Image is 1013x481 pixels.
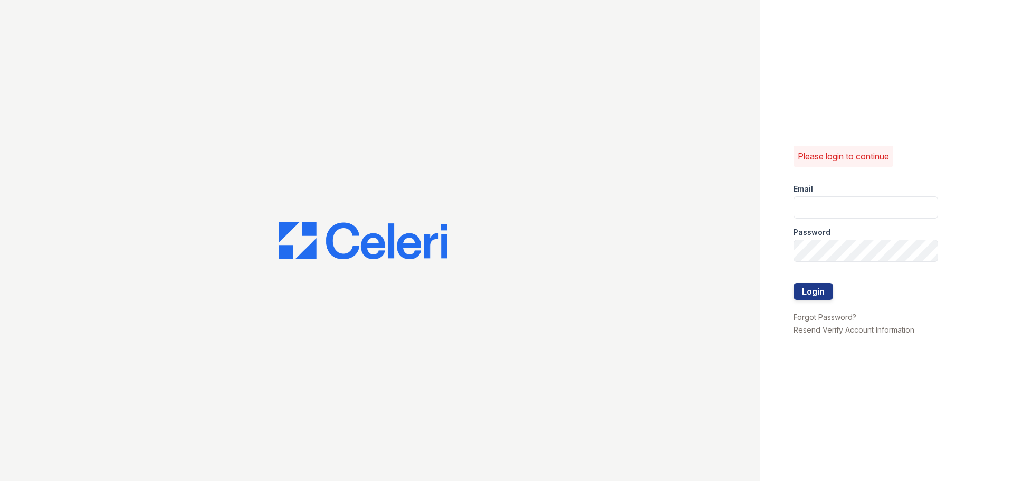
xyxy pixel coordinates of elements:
img: CE_Logo_Blue-a8612792a0a2168367f1c8372b55b34899dd931a85d93a1a3d3e32e68fde9ad4.png [279,222,447,260]
p: Please login to continue [798,150,889,163]
a: Forgot Password? [794,313,856,322]
a: Resend Verify Account Information [794,325,914,334]
label: Email [794,184,813,194]
button: Login [794,283,833,300]
label: Password [794,227,830,238]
